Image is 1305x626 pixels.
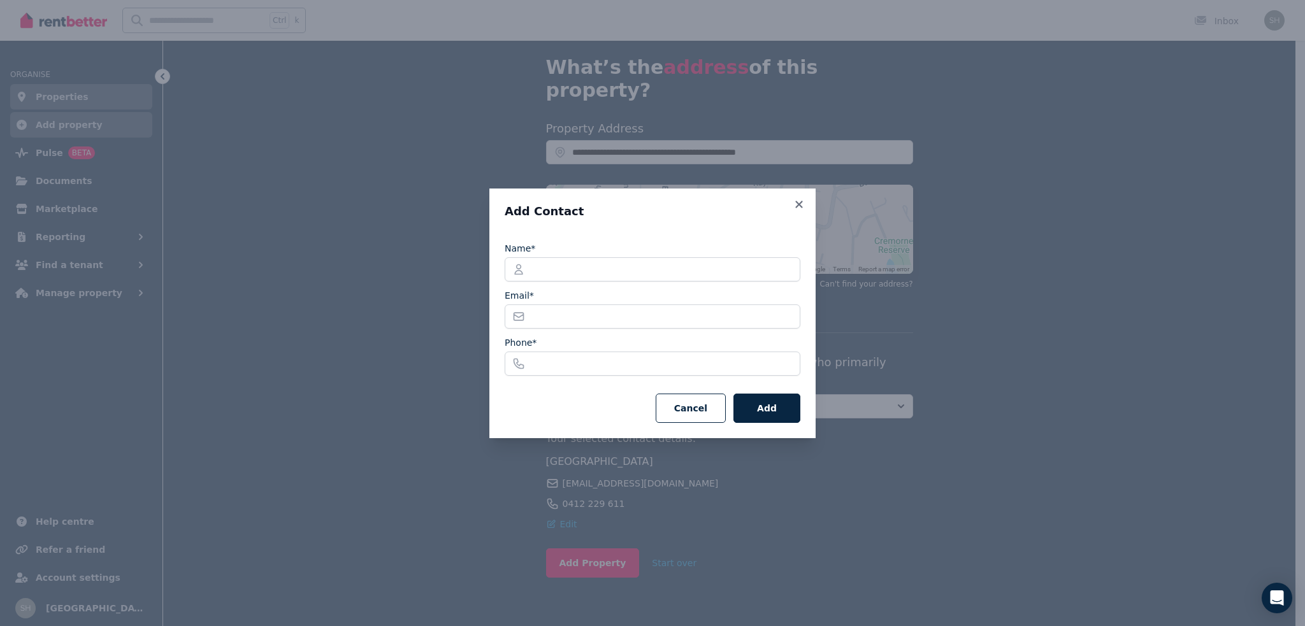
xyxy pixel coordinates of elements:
label: Name* [505,242,535,255]
button: Cancel [656,394,726,423]
label: Phone* [505,336,537,349]
h3: Add Contact [505,204,800,219]
label: Email* [505,289,534,302]
button: Add [733,394,800,423]
div: Open Intercom Messenger [1262,583,1292,613]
